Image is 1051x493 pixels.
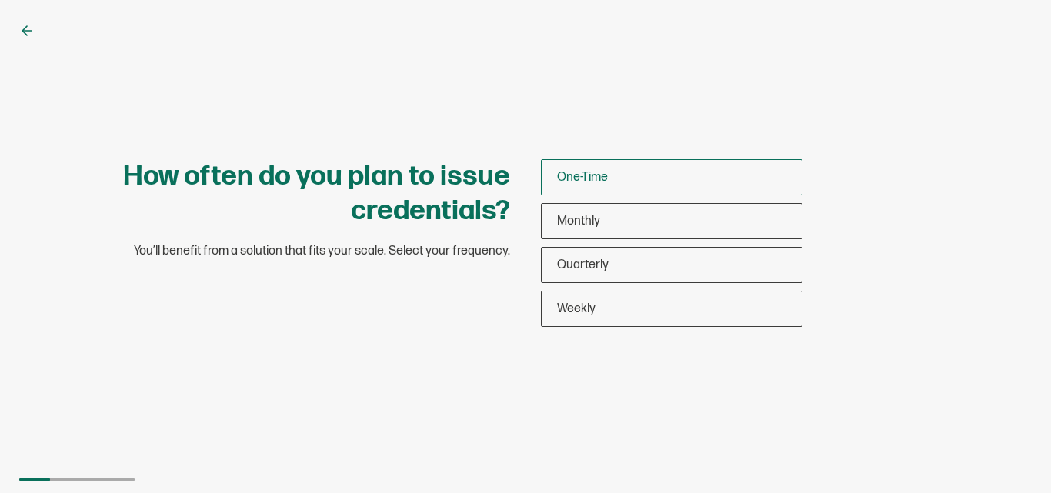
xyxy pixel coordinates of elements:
[134,244,510,259] span: You’ll benefit from a solution that fits your scale. Select your frequency.
[557,214,600,228] span: Monthly
[79,159,510,228] h1: How often do you plan to issue credentials?
[974,419,1051,493] iframe: Chat Widget
[557,170,608,185] span: One-Time
[557,301,596,316] span: Weekly
[557,258,609,272] span: Quarterly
